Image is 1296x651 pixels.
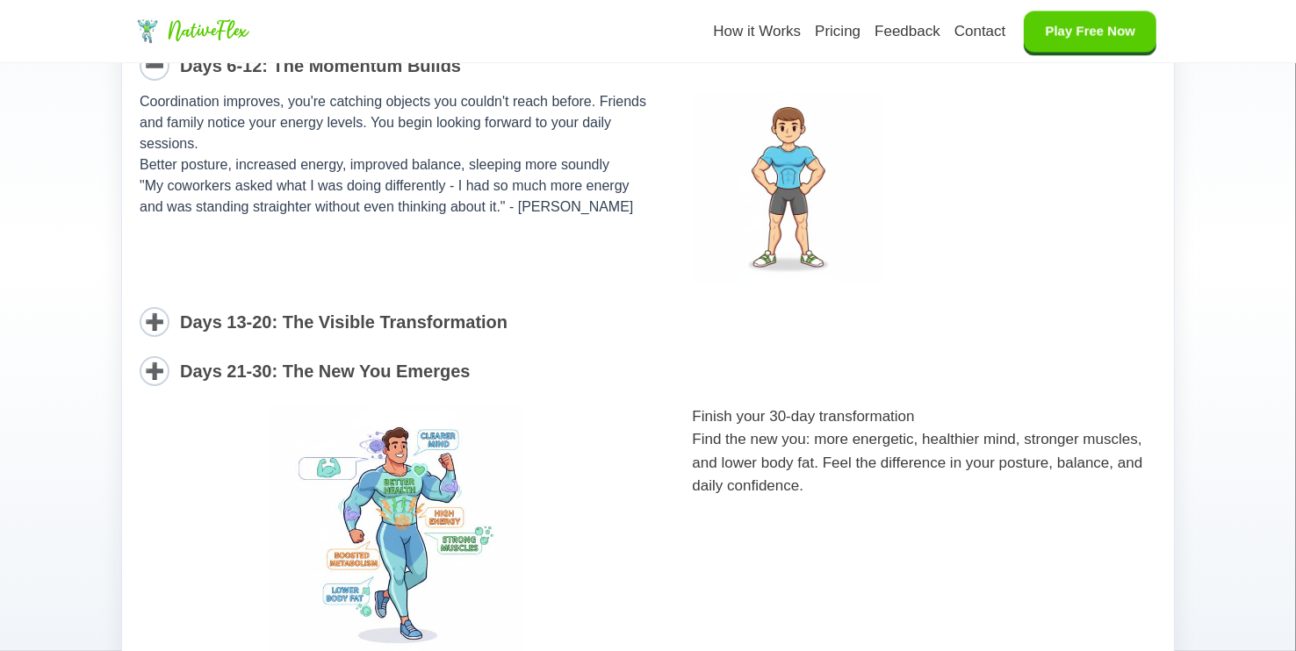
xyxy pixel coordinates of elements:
[140,46,1156,86] div: ➖Days 6-12: The Momentum Builds
[140,154,650,175] li: Better posture, increased energy, improved balance, sleeping more soundly
[140,356,169,386] span: ➕
[140,51,169,81] span: ➖
[167,20,248,41] span: NativeFlex
[875,20,940,43] a: Feedback
[692,91,885,284] img: Energetic avatar
[135,18,160,43] img: NativeFlex
[713,20,801,43] a: How it Works
[1024,11,1156,52] button: Play Free Now
[140,302,1156,342] div: ➕Days 13-20: The Visible Transformation
[140,91,650,154] p: Coordination improves, you're catching objects you couldn't reach before. Friends and family noti...
[140,307,169,337] span: ➕
[180,56,461,75] span: Days 6-12: The Momentum Builds
[140,175,650,218] blockquote: "My coworkers asked what I was doing differently - I had so much more energy and was standing str...
[180,361,471,381] span: Days 21-30: The New You Emerges
[815,20,860,43] a: Pricing
[954,20,1006,43] a: Contact
[180,312,508,332] span: Days 13-20: The Visible Transformation
[692,405,1156,428] h3: Finish your 30-day transformation
[692,428,1156,497] p: Find the new you: more energetic, healthier mind, stronger muscles, and lower body fat. Feel the ...
[140,351,1156,391] div: ➕Days 21-30: The New You Emerges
